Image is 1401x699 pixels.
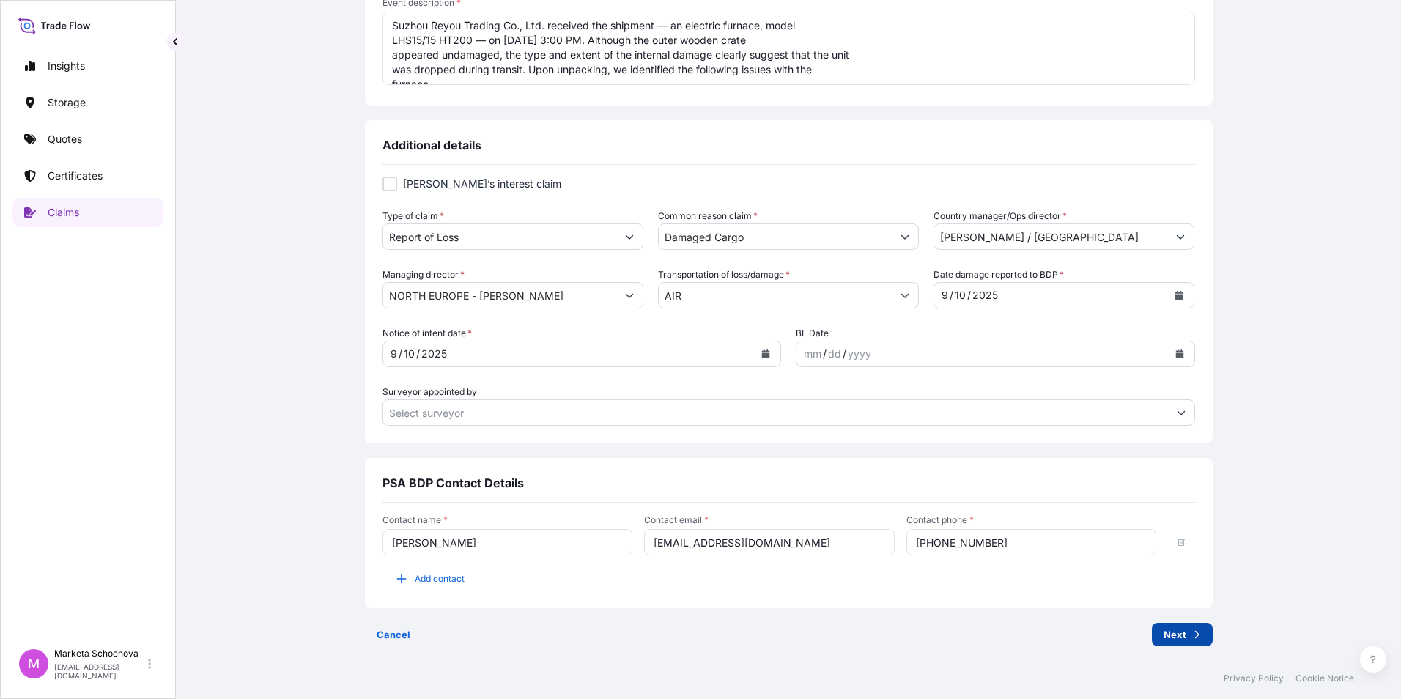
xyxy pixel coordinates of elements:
[827,345,843,363] div: day,
[365,623,422,646] button: Cancel
[953,286,967,304] div: day,
[382,514,633,526] span: Contact name
[754,342,777,366] button: Calendar
[382,267,465,282] label: Managing director
[48,205,79,220] p: Claims
[382,385,477,399] label: Surveyor appointed by
[906,514,1157,526] span: Contact phone
[934,267,1064,282] span: Date damage reported to BDP
[950,286,953,304] div: /
[415,572,465,586] span: Add contact
[971,286,999,304] div: year,
[382,476,524,490] span: PSA BDP Contact Details
[383,282,616,308] input: Select managing director
[846,345,873,363] div: year,
[934,223,1167,250] input: Select director
[1168,399,1194,426] button: Show suggestions
[403,177,561,191] span: [PERSON_NAME]’s interest claim
[659,282,892,308] input: Select transportation
[12,125,163,154] a: Quotes
[940,286,950,304] div: month,
[382,529,633,555] input: Who can we talk to?
[389,345,399,363] div: month,
[934,209,1067,223] label: Country manager/Ops director
[796,326,829,341] span: BL Date
[382,209,444,223] label: Type of claim
[12,51,163,81] a: Insights
[823,345,827,363] div: /
[382,138,481,152] span: Additional details
[644,529,895,555] input: Who can we email?
[967,286,971,304] div: /
[383,223,616,250] input: Select type
[54,662,145,680] p: [EMAIL_ADDRESS][DOMAIN_NAME]
[1167,284,1191,307] button: Calendar
[383,399,1168,426] input: Select surveyor
[1152,623,1213,646] button: Next
[658,209,758,223] label: Common reason claim
[48,95,86,110] p: Storage
[382,326,472,341] span: Notice of intent date
[1295,673,1354,684] a: Cookie Notice
[644,514,895,526] span: Contact email
[616,282,643,308] button: Show suggestions
[1168,342,1191,366] button: Calendar
[892,282,918,308] button: Show suggestions
[28,657,40,671] span: M
[402,345,416,363] div: day,
[48,132,82,147] p: Quotes
[12,161,163,191] a: Certificates
[616,223,643,250] button: Show suggestions
[12,198,163,227] a: Claims
[1167,223,1194,250] button: Show suggestions
[48,169,103,183] p: Certificates
[48,59,85,73] p: Insights
[1164,627,1186,642] p: Next
[843,345,846,363] div: /
[382,567,476,591] button: Add contact
[802,345,823,363] div: month,
[12,88,163,117] a: Storage
[658,267,790,282] label: Transportation of loss/damage
[416,345,420,363] div: /
[382,12,1195,85] textarea: Suzhou Reyou Trading Co., Ltd. received the shipment — an electric furnace, model LHS15/15 HT200 ...
[377,627,410,642] p: Cancel
[1224,673,1284,684] a: Privacy Policy
[906,529,1157,555] input: +1 (111) 111-111
[892,223,918,250] button: Show suggestions
[54,648,145,659] p: Marketa Schoenova
[659,223,892,250] input: Select reason
[420,345,448,363] div: year,
[399,345,402,363] div: /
